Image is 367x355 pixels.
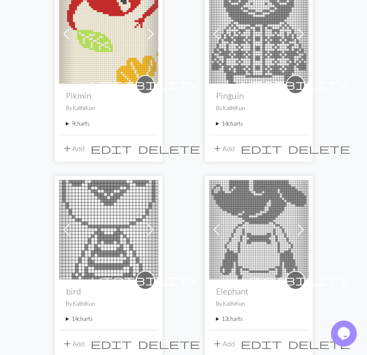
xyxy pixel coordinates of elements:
[216,120,301,128] summary: 14charts
[59,336,88,352] button: Add
[242,272,349,289] i: private
[216,91,301,101] h2: Pinguin
[138,338,200,350] span: delete
[138,143,200,155] span: delete
[62,143,72,155] span: add
[209,180,308,279] img: Dizzy
[241,143,282,154] i: Edit
[91,143,132,154] i: Edit
[209,140,238,157] button: Add
[209,336,238,352] button: Add
[216,300,301,308] p: By KathiKun
[59,225,158,233] a: Twiggy
[66,91,151,101] h2: Pikmin
[59,180,158,279] img: Twiggy
[216,315,301,323] summary: 12charts
[91,78,199,91] span: visibility
[209,29,308,37] a: Roald
[285,140,353,157] button: Delete
[241,339,282,349] i: Edit
[88,140,135,157] button: Edit
[91,76,199,93] i: private
[288,338,350,350] span: delete
[209,225,308,233] a: Dizzy
[66,286,151,296] h2: bird
[238,336,285,352] button: Edit
[88,336,135,352] button: Edit
[216,104,301,112] p: By KathiKun
[91,338,132,350] span: edit
[66,104,151,112] p: By KathiKun
[59,140,88,157] button: Add
[285,336,353,352] button: Delete
[91,143,132,155] span: edit
[212,143,223,155] span: add
[216,286,301,296] h2: Elephant
[241,338,282,350] span: edit
[212,338,223,350] span: add
[91,272,199,289] i: private
[91,273,199,287] span: visibility
[242,273,349,287] span: visibility
[242,76,349,93] i: private
[135,336,203,352] button: Delete
[66,120,151,128] summary: 9charts
[238,140,285,157] button: Edit
[288,143,350,155] span: delete
[242,78,349,91] span: visibility
[66,315,151,323] summary: 14charts
[62,338,72,350] span: add
[331,320,358,346] iframe: chat widget
[135,140,203,157] button: Delete
[59,29,158,37] a: Pikmin
[241,143,282,155] span: edit
[66,300,151,308] p: By KathiKun
[91,339,132,349] i: Edit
